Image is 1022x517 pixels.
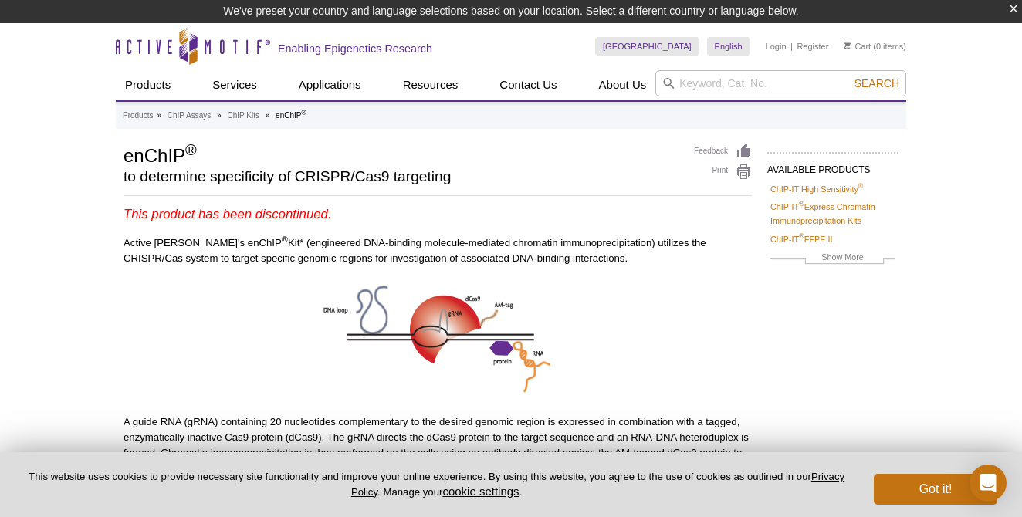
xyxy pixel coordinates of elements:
h2: AVAILABLE PRODUCTS [767,152,898,180]
a: Feedback [694,143,752,160]
sup: ® [858,182,864,190]
a: Products [123,109,153,123]
sup: ® [301,109,306,117]
img: enChIP identified DNA binding interactions [322,282,553,394]
h1: enChIP [124,143,679,166]
a: Resources [394,70,468,100]
a: ChIP-IT High Sensitivity® [770,182,863,196]
a: Services [203,70,266,100]
a: Show More [770,250,895,268]
a: ChIP-IT®FFPE II [770,232,832,246]
li: (0 items) [844,37,906,56]
a: Print [694,164,752,181]
img: Your Cart [844,42,851,49]
p: A guide RNA (gRNA) containing 20 nucleotides complementary to the desired genomic region is expre... [124,414,752,476]
a: Cart [844,41,871,52]
sup: ® [799,201,804,208]
li: | [790,37,793,56]
sup: ® [799,232,804,240]
input: Keyword, Cat. No. [655,70,906,96]
h2: to determine specificity of CRISPR/Cas9 targeting [124,170,679,184]
span: Search [854,77,899,90]
a: [GEOGRAPHIC_DATA] [595,37,699,56]
p: This website uses cookies to provide necessary site functionality and improve your online experie... [25,470,848,499]
a: Contact Us [490,70,566,100]
sup: ® [185,141,197,158]
a: Products [116,70,180,100]
a: English [707,37,750,56]
em: This product has been discontinued. [124,207,332,221]
button: Search [850,76,904,90]
a: ChIP Kits [227,109,259,123]
a: About Us [590,70,656,100]
a: ChIP Assays [168,109,212,123]
li: » [157,111,161,120]
sup: ® [282,235,288,244]
a: Login [766,41,787,52]
a: ChIP-IT®Express Chromatin Immunoprecipitation Kits [770,200,895,228]
a: Applications [289,70,371,100]
div: Open Intercom Messenger [970,465,1007,502]
li: enChIP [276,111,306,120]
button: Got it! [874,474,997,505]
p: Active [PERSON_NAME]'s enChIP Kit* (engineered DNA-binding molecule-mediated chromatin immunoprec... [124,235,752,266]
a: Register [797,41,828,52]
h2: Enabling Epigenetics Research [278,42,432,56]
a: Privacy Policy [351,471,844,497]
button: cookie settings [442,485,519,498]
li: » [266,111,270,120]
li: » [217,111,222,120]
